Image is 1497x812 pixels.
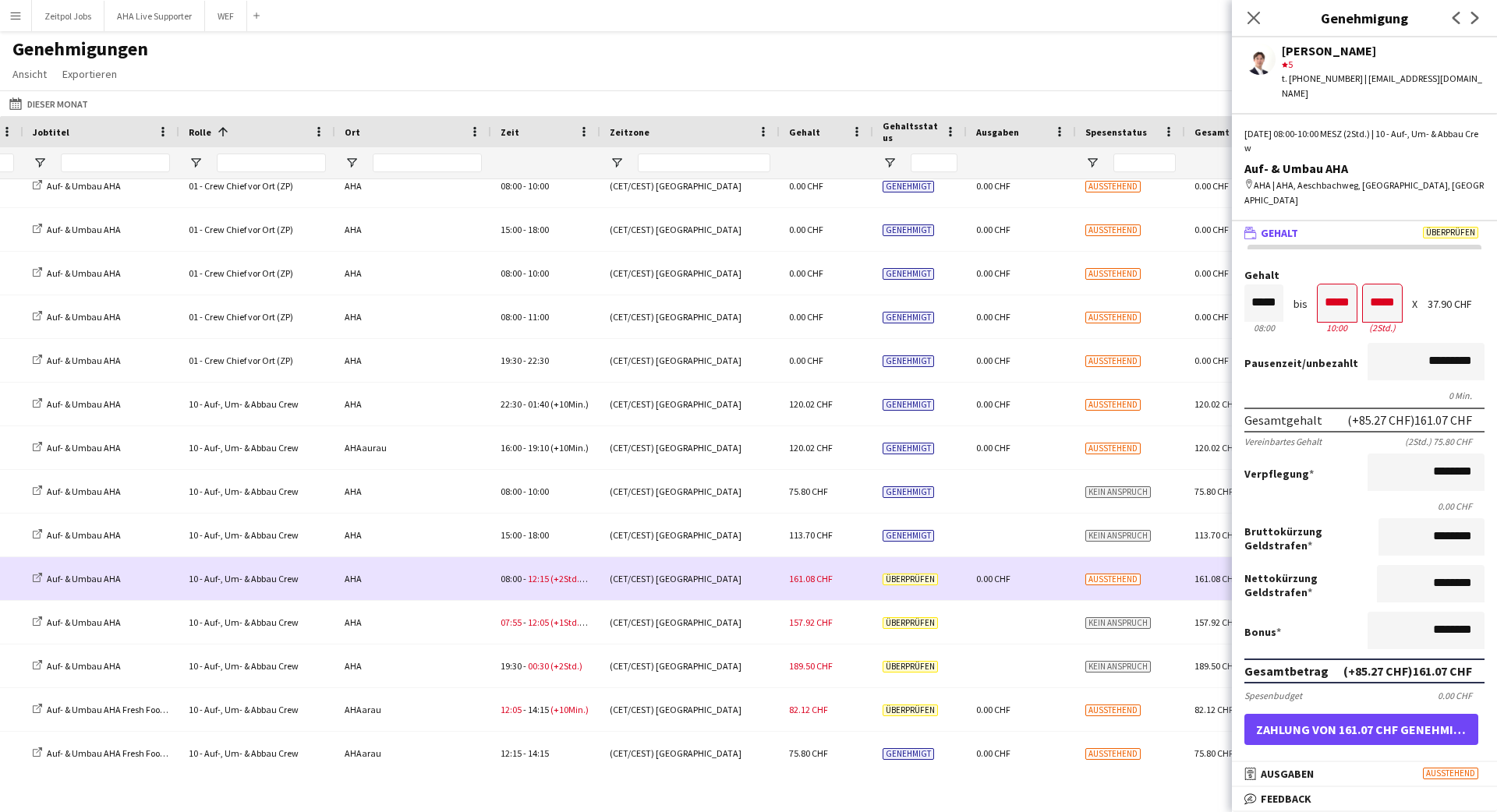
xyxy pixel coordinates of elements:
div: AHA [335,514,491,556]
label: Bonus [1244,625,1281,639]
span: 14:15 [528,704,549,715]
div: 08:00 [1244,322,1283,334]
span: Ausstehend [1085,268,1141,280]
div: 0.00 CHF [1438,690,1485,701]
span: 0.00 CHF [789,267,823,279]
button: Filtermenü öffnen [1085,156,1099,170]
div: AHA [335,383,491,425]
a: Ansicht [6,64,53,84]
span: Genehmigt [883,268,934,280]
div: 10 - Auf-, Um- & Abbau Crew [179,644,335,687]
input: Spesenstatus Filtereingang [1113,154,1176,172]
span: 19:10 [528,442,549,454]
div: Vereinbartes Gehalt [1244,436,1322,447]
div: 10 - Auf-, Um- & Abbau Crew [179,383,335,425]
span: (+10Min.) [550,398,589,410]
div: 2Std. [1363,322,1402,334]
span: Auf- & Umbau AHA [47,355,121,366]
span: 0.00 CHF [976,747,1010,759]
div: (CET/CEST) [GEOGRAPHIC_DATA] [600,339,780,382]
span: - [523,442,526,454]
span: 0.00 CHF [789,311,823,323]
span: 0.00 CHF [976,355,1010,366]
span: 08:00 [501,267,522,279]
span: Gehalt [789,126,820,138]
span: 0.00 CHF [976,224,1010,235]
span: (+2Std.) [550,660,582,672]
span: Kein Anspruch [1085,617,1151,629]
span: Ausgaben [976,126,1019,138]
span: 0.00 CHF [976,573,1010,584]
span: - [523,224,526,235]
span: - [523,267,526,279]
span: Ausstehend [1085,312,1141,323]
span: (+10Min.) [550,442,589,454]
span: Feedback [1261,792,1311,806]
span: 08:00 [501,311,522,323]
span: 11:00 [528,311,549,323]
span: Auf- & Umbau AHA [47,485,121,497]
div: 01 - Crew Chief vor Ort (ZP) [179,295,335,338]
div: (CET/CEST) [GEOGRAPHIC_DATA] [600,383,780,425]
div: 10 - Auf-, Um- & Abbau Crew [179,732,335,775]
span: Genehmigt [883,224,934,236]
span: - [523,398,526,410]
div: 10 - Auf-, Um- & Abbau Crew [179,601,335,644]
span: Überprüfen [1423,227,1478,238]
div: Auf- & Umbau AHA [1244,161,1485,175]
label: Nettokürzung Geldstrafen [1244,571,1377,599]
span: - [523,660,526,672]
button: Dieser Monat [6,94,91,113]
mat-expansion-panel-header: Feedback [1232,787,1497,810]
span: Kein Anspruch [1085,530,1151,542]
span: Kein Anspruch [1085,661,1151,673]
div: (CET/CEST) [GEOGRAPHIC_DATA] [600,252,780,295]
span: 12:05 [528,616,549,628]
button: Filtermenü öffnen [33,156,47,170]
div: (CET/CEST) [GEOGRAPHIC_DATA] [600,514,780,556]
span: Ausstehend [1085,704,1141,716]
span: Exportieren [62,67,117,81]
input: Rolle Filtereingang [217,154,326,172]
span: 08:00 [501,485,522,497]
span: Überprüfen [883,617,938,629]
span: Ausstehend [1085,574,1141,585]
div: 10 - Auf-, Um- & Abbau Crew [179,688,335,731]
span: 10:00 [528,180,549,192]
span: Genehmigt [883,443,934,454]
span: 0.00 CHF [1194,355,1229,366]
div: Spesenbudget [1244,690,1302,701]
div: AHA [335,470,491,513]
span: Auf- & Umbau AHA Fresh Food Beverage Group AGKadertag [47,747,281,759]
div: (+85.27 CHF) 161.07 CHF [1347,412,1472,428]
div: AHAaurau [335,426,491,469]
span: 120.02 CHF [1194,398,1238,410]
span: Auf- & Umbau AHA [47,573,121,584]
span: - [523,616,526,628]
div: (CET/CEST) [GEOGRAPHIC_DATA] [600,644,780,687]
a: Auf- & Umbau AHA [33,573,121,584]
a: Auf- & Umbau AHA Fresh Food Beverage Group AGKadertag [33,704,281,715]
a: Auf- & Umbau AHA Fresh Food Beverage Group AGKadertag [33,747,281,759]
span: 75.80 CHF [789,747,828,759]
span: - [523,180,526,192]
span: 14:15 [528,747,549,759]
span: Ansicht [12,67,47,81]
span: Überprüfen [883,574,938,585]
span: Ort [345,126,360,138]
button: Filtermenü öffnen [189,156,203,170]
span: - [523,747,526,759]
div: AHA [335,601,491,644]
span: 0.00 CHF [789,180,823,192]
span: Auf- & Umbau AHA Fresh Food Beverage Group AGKadertag [47,704,281,715]
div: Gesamtbetrag [1244,663,1329,679]
div: 37.90 CHF [1428,298,1485,310]
a: Auf- & Umbau AHA [33,529,121,541]
span: 15:00 [501,529,522,541]
span: 18:00 [528,529,549,541]
span: Auf- & Umbau AHA [47,442,121,454]
span: - [523,704,526,715]
button: Zahlung von 161.07 CHF genehmigen [1244,714,1478,745]
div: [DATE] 08:00-10:00 MESZ (2Std.) | 10 - Auf-, Um- & Abbau Crew [1244,127,1485,155]
span: Genehmigt [883,399,934,411]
